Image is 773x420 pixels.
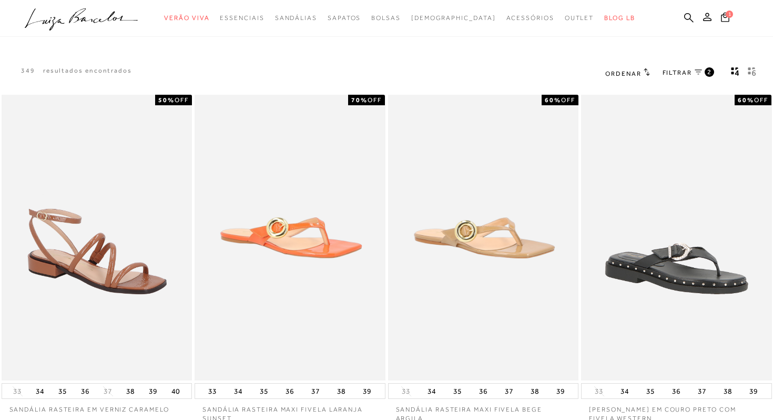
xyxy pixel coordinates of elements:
[164,14,209,22] span: Verão Viva
[745,66,759,80] button: gridText6Desc
[308,384,323,398] button: 37
[738,96,754,104] strong: 60%
[605,70,641,77] span: Ordenar
[351,96,368,104] strong: 70%
[506,8,554,28] a: categoryNavScreenReaderText
[450,384,465,398] button: 35
[55,384,70,398] button: 35
[389,96,578,379] img: SANDÁLIA RASTEIRA MAXI FIVELA BEGE ARGILA
[78,384,93,398] button: 36
[146,384,160,398] button: 39
[328,14,361,22] span: Sapatos
[360,384,374,398] button: 39
[371,8,401,28] a: categoryNavScreenReaderText
[754,96,768,104] span: OFF
[123,384,138,398] button: 38
[100,386,115,396] button: 37
[695,384,709,398] button: 37
[43,66,132,75] p: resultados encontrados
[728,66,743,80] button: Mostrar 4 produtos por linha
[21,66,35,75] p: 349
[720,384,735,398] button: 38
[565,8,594,28] a: categoryNavScreenReaderText
[220,14,264,22] span: Essenciais
[553,384,568,398] button: 39
[669,384,684,398] button: 36
[476,384,491,398] button: 36
[2,399,192,414] a: SANDÁLIA RASTEIRA EM VERNIZ CARAMELO
[399,386,413,396] button: 33
[707,67,712,76] span: 2
[718,12,733,26] button: 1
[604,14,635,22] span: BLOG LB
[33,384,47,398] button: 34
[565,14,594,22] span: Outlet
[275,8,317,28] a: categoryNavScreenReaderText
[10,386,25,396] button: 33
[617,384,632,398] button: 34
[545,96,561,104] strong: 60%
[257,384,271,398] button: 35
[275,14,317,22] span: Sandálias
[527,384,542,398] button: 38
[168,384,183,398] button: 40
[220,8,264,28] a: categoryNavScreenReaderText
[158,96,175,104] strong: 50%
[334,384,349,398] button: 38
[3,96,191,379] img: SANDÁLIA RASTEIRA EM VERNIZ CARAMELO
[506,14,554,22] span: Acessórios
[205,384,220,398] button: 33
[592,386,606,396] button: 33
[604,8,635,28] a: BLOG LB
[424,384,439,398] button: 34
[561,96,575,104] span: OFF
[371,14,401,22] span: Bolsas
[746,384,761,398] button: 39
[582,96,771,379] img: SANDÁLIA EM COURO PRETO COM FIVELA WESTERN
[726,11,733,18] span: 1
[663,68,692,77] span: FILTRAR
[231,384,246,398] button: 34
[328,8,361,28] a: categoryNavScreenReaderText
[196,96,384,379] img: SANDÁLIA RASTEIRA MAXI FIVELA LARANJA SUNSET
[502,384,516,398] button: 37
[164,8,209,28] a: categoryNavScreenReaderText
[368,96,382,104] span: OFF
[643,384,658,398] button: 35
[282,384,297,398] button: 36
[411,8,496,28] a: noSubCategoriesText
[175,96,189,104] span: OFF
[411,14,496,22] span: [DEMOGRAPHIC_DATA]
